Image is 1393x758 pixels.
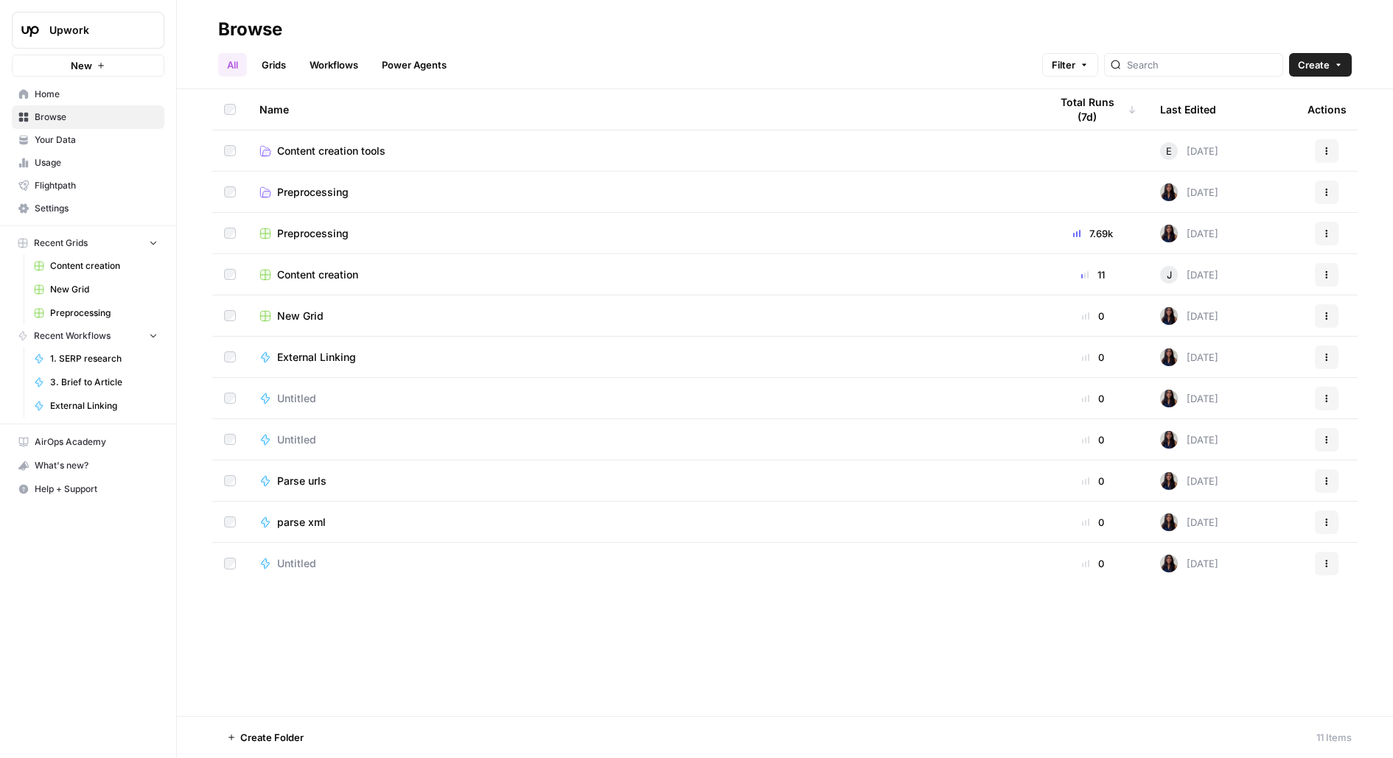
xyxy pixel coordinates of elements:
a: New Grid [259,309,1026,323]
span: New Grid [277,309,324,323]
img: rox323kbkgutb4wcij4krxobkpon [1160,431,1178,449]
img: rox323kbkgutb4wcij4krxobkpon [1160,513,1178,531]
span: Home [35,88,158,101]
img: Upwork Logo [17,17,43,43]
div: [DATE] [1160,472,1218,490]
span: Settings [35,202,158,215]
a: Parse urls [259,474,1026,488]
div: 0 [1050,556,1137,571]
div: Last Edited [1160,89,1216,130]
input: Search [1127,57,1277,72]
div: Browse [218,18,282,41]
img: rox323kbkgutb4wcij4krxobkpon [1160,307,1178,325]
div: [DATE] [1160,225,1218,242]
span: Browse [35,110,158,124]
a: AirOps Academy [12,430,164,454]
span: Flightpath [35,179,158,192]
a: External Linking [27,394,164,418]
span: Recent Workflows [34,329,111,343]
button: What's new? [12,454,164,477]
span: Preprocessing [277,226,349,241]
span: E [1166,144,1172,158]
span: External Linking [277,350,356,365]
div: [DATE] [1160,183,1218,201]
a: All [218,53,247,77]
a: Settings [12,197,164,220]
span: Untitled [277,432,316,447]
a: Power Agents [373,53,455,77]
img: rox323kbkgutb4wcij4krxobkpon [1160,555,1178,572]
button: Help + Support [12,477,164,501]
span: Preprocessing [50,306,158,320]
a: Browse [12,105,164,129]
span: AirOps Academy [35,435,158,449]
div: [DATE] [1160,266,1218,284]
span: Help + Support [35,482,158,496]
a: Home [12,83,164,106]
button: Workspace: Upwork [12,12,164,49]
img: rox323kbkgutb4wcij4krxobkpon [1160,225,1178,242]
a: Preprocessing [259,185,1026,200]
span: Recent Grids [34,236,88,250]
span: Filter [1052,57,1075,72]
a: 3. Brief to Article [27,371,164,394]
button: Create [1289,53,1352,77]
button: Create Folder [218,726,313,749]
span: Parse urls [277,474,327,488]
div: 0 [1050,350,1137,365]
div: [DATE] [1160,390,1218,407]
a: External Linking [259,350,1026,365]
a: Content creation [27,254,164,278]
a: Untitled [259,391,1026,406]
div: What's new? [13,455,164,477]
div: 0 [1050,432,1137,447]
button: Recent Workflows [12,325,164,347]
div: 0 [1050,309,1137,323]
div: [DATE] [1160,431,1218,449]
div: [DATE] [1160,555,1218,572]
span: New Grid [50,283,158,296]
div: 0 [1050,391,1137,406]
a: Preprocessing [27,301,164,325]
a: Untitled [259,556,1026,571]
span: Usage [35,156,158,169]
img: rox323kbkgutb4wcij4krxobkpon [1160,472,1178,490]
button: Recent Grids [12,232,164,254]
span: 1. SERP research [50,352,158,365]
img: rox323kbkgutb4wcij4krxobkpon [1160,390,1178,407]
div: [DATE] [1160,348,1218,366]
a: Usage [12,151,164,175]
span: Preprocessing [277,185,349,200]
img: rox323kbkgutb4wcij4krxobkpon [1160,348,1178,366]
a: 1. SERP research [27,347,164,371]
span: J [1167,267,1172,282]
div: [DATE] [1160,142,1218,160]
span: Content creation tools [277,144,385,158]
span: Content creation [277,267,358,282]
button: Filter [1042,53,1098,77]
a: New Grid [27,278,164,301]
a: parse xml [259,515,1026,530]
a: Untitled [259,432,1026,447]
a: Preprocessing [259,226,1026,241]
span: Create Folder [240,730,304,745]
div: Name [259,89,1026,130]
span: New [71,58,92,73]
span: Create [1298,57,1330,72]
span: Upwork [49,23,139,38]
span: Content creation [50,259,158,273]
a: Workflows [301,53,367,77]
a: Your Data [12,128,164,152]
a: Grids [253,53,295,77]
span: Untitled [277,391,316,406]
span: 3. Brief to Article [50,376,158,389]
a: Content creation [259,267,1026,282]
span: Your Data [35,133,158,147]
div: 11 Items [1316,730,1352,745]
span: parse xml [277,515,326,530]
div: Total Runs (7d) [1050,89,1137,130]
div: [DATE] [1160,307,1218,325]
div: 11 [1050,267,1137,282]
div: 0 [1050,515,1137,530]
div: [DATE] [1160,513,1218,531]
